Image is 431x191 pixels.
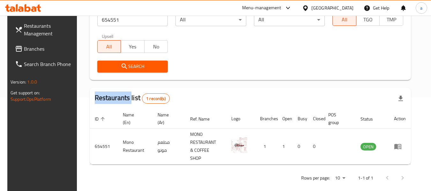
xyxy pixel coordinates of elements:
[255,129,277,165] td: 1
[102,34,114,38] label: Upsell
[95,115,107,123] span: ID
[24,60,74,68] span: Search Branch Phone
[24,45,74,53] span: Branches
[360,143,376,151] span: OPEN
[356,13,380,26] button: TGO
[100,42,119,51] span: All
[379,13,403,26] button: TMP
[144,40,168,53] button: No
[123,111,145,126] span: Name (En)
[358,174,373,182] p: 1-1 of 1
[175,13,246,26] div: All
[11,78,26,86] span: Version:
[190,115,218,123] span: Ref. Name
[389,109,411,129] th: Action
[147,42,166,51] span: No
[226,109,255,129] th: Logo
[24,22,74,37] span: Restaurants Management
[142,96,169,102] span: 1 record(s)
[158,111,177,126] span: Name (Ar)
[254,13,325,26] div: All
[123,42,142,51] span: Yes
[242,4,281,12] div: Menu-management
[90,109,411,165] table: enhanced table
[335,15,354,24] span: All
[360,115,381,123] span: Status
[359,15,377,24] span: TGO
[293,109,308,129] th: Busy
[311,4,353,11] div: [GEOGRAPHIC_DATA]
[11,95,51,103] a: Support.OpsPlatform
[308,129,323,165] td: 0
[10,18,79,41] a: Restaurants Management
[394,143,406,150] div: Menu
[10,56,79,72] a: Search Branch Phone
[10,41,79,56] a: Branches
[277,129,293,165] td: 1
[11,89,40,97] span: Get support on:
[301,174,330,182] p: Rows per page:
[121,40,145,53] button: Yes
[308,109,323,129] th: Closed
[231,137,247,153] img: Mono Restaurant
[332,13,356,26] button: All
[97,61,168,72] button: Search
[420,4,422,11] span: a
[118,129,152,165] td: Mono Restaurant
[185,129,226,165] td: MONO RESTAURANT & COFFEE SHOP
[90,129,118,165] td: 654551
[328,111,348,126] span: POS group
[95,93,170,104] h2: Restaurants list
[27,78,37,86] span: 1.0.0
[152,129,185,165] td: مطعم مونو
[97,13,168,26] input: Search for restaurant name or ID..
[97,40,121,53] button: All
[293,129,308,165] td: 0
[142,93,170,104] div: Total records count
[393,91,408,106] div: Export file
[102,62,163,70] span: Search
[382,15,401,24] span: TMP
[277,109,293,129] th: Open
[255,109,277,129] th: Branches
[332,173,348,183] div: Rows per page:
